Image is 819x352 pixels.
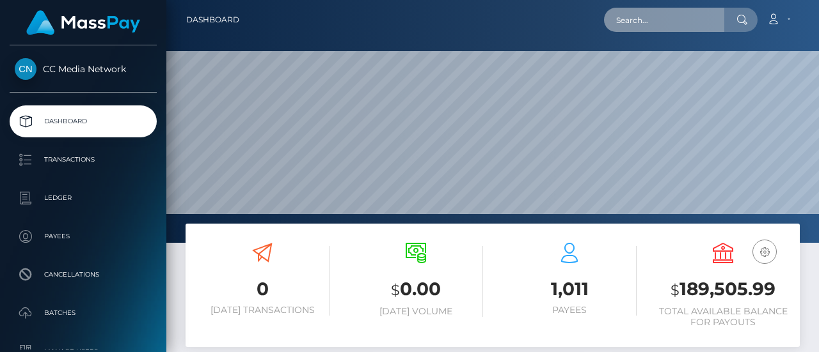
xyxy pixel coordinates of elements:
h3: 1,011 [502,277,637,302]
h3: 0.00 [349,277,483,303]
p: Batches [15,303,152,323]
p: Transactions [15,150,152,169]
h6: [DATE] Volume [349,306,483,317]
p: Payees [15,227,152,246]
a: Dashboard [10,105,157,137]
a: Cancellations [10,259,157,291]
h3: 0 [195,277,330,302]
p: Cancellations [15,265,152,284]
h3: 189,505.99 [656,277,790,303]
a: Ledger [10,182,157,214]
small: $ [391,281,400,299]
img: CC Media Network [15,58,36,80]
input: Search... [604,8,724,32]
img: MassPay Logo [26,10,140,35]
h6: Total Available Balance for Payouts [656,306,790,328]
small: $ [671,281,680,299]
h6: Payees [502,305,637,316]
h6: [DATE] Transactions [195,305,330,316]
a: Payees [10,220,157,252]
a: Dashboard [186,6,239,33]
span: CC Media Network [10,63,157,75]
a: Transactions [10,144,157,176]
a: Batches [10,297,157,329]
p: Ledger [15,188,152,208]
p: Dashboard [15,112,152,131]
